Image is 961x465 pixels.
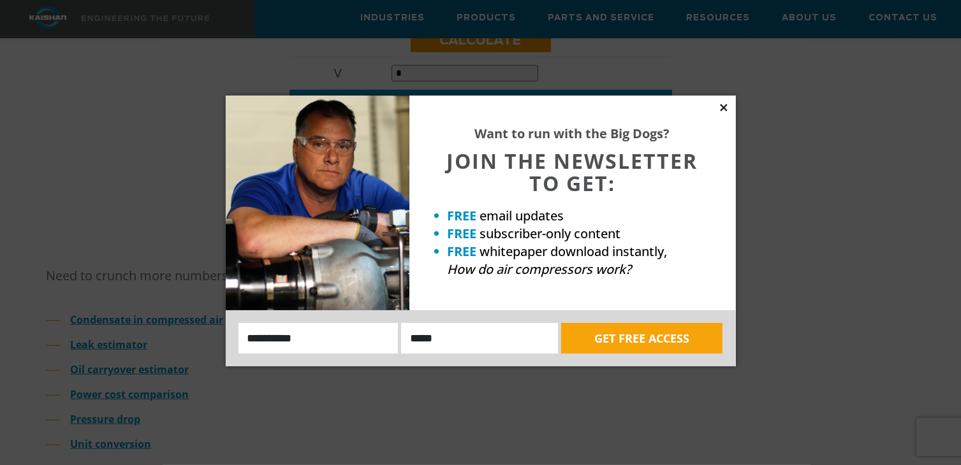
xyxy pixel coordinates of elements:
strong: FREE [448,225,477,242]
span: whitepaper download instantly, [480,243,668,260]
button: Close [718,102,730,113]
strong: Want to run with the Big Dogs? [475,125,670,142]
span: JOIN THE NEWSLETTER TO GET: [447,147,698,197]
strong: FREE [448,207,477,224]
strong: FREE [448,243,477,260]
button: GET FREE ACCESS [561,323,723,354]
input: Name: [238,323,399,354]
input: Email [401,323,558,354]
em: How do air compressors work? [448,261,632,278]
span: subscriber-only content [480,225,621,242]
span: email updates [480,207,564,224]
